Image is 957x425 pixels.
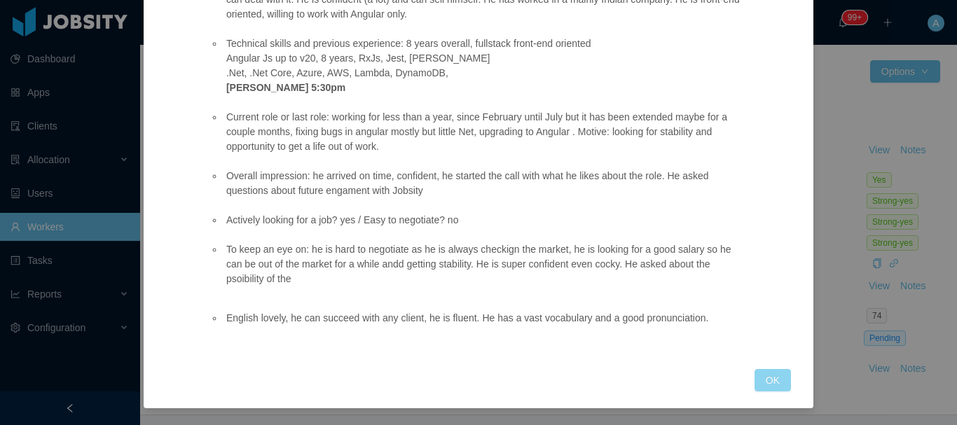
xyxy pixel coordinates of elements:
[223,213,750,228] li: Actively looking for a job? yes / Easy to negotiate? no
[226,82,345,93] strong: [PERSON_NAME] 5:30pm
[223,110,750,154] li: Current role or last role: working for less than a year, since February until July but it has bee...
[223,169,750,198] li: Overall impression: he arrived on time, confident, he started the call with what he likes about t...
[755,369,791,391] button: OK
[223,242,750,286] li: To keep an eye on: he is hard to negotiate as he is always checkign the market, he is looking for...
[223,36,750,95] li: Technical skills and previous experience: 8 years overall, fullstack front-end oriented Angular J...
[223,311,750,326] li: English lovely, he can succeed with any client, he is fluent. He has a vast vocabulary and a good...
